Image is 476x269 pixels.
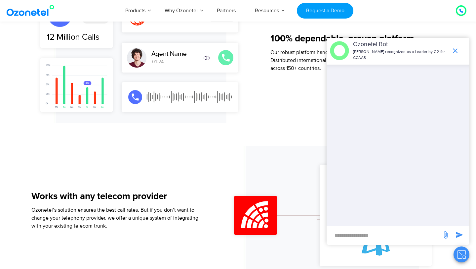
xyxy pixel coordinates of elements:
[330,230,438,242] div: new-msg-input
[454,246,469,262] button: Close chat
[453,228,466,242] span: send message
[31,206,201,230] p: Ozonetel’s solution ensures the best call rates. But if you don’t want to change your telephony p...
[449,44,462,57] span: end chat or minimize
[270,48,444,72] p: Our robust platform handles 12 million calls and 50 million API hits daily. Distributed internati...
[297,3,353,19] a: Request a Demo
[330,41,349,60] img: header
[270,34,444,43] h5: 100% dependable, proven platform
[31,192,201,201] h5: Works with any telecom provider
[439,228,452,242] span: send message
[353,49,448,61] p: [PERSON_NAME] recognized as a Leader by G2 for CCAAS
[353,40,448,49] p: Ozonetel Bot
